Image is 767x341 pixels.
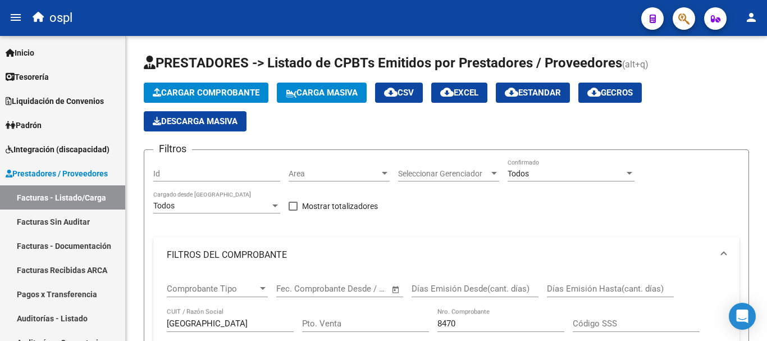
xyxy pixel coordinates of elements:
span: Carga Masiva [286,88,358,98]
button: Estandar [496,83,570,103]
span: Prestadores / Proveedores [6,167,108,180]
span: Todos [153,201,175,210]
span: Todos [508,169,529,178]
span: Liquidación de Convenios [6,95,104,107]
span: Inicio [6,47,34,59]
mat-icon: menu [9,11,22,24]
span: Padrón [6,119,42,131]
mat-expansion-panel-header: FILTROS DEL COMPROBANTE [153,237,739,273]
mat-icon: cloud_download [384,85,398,99]
button: Cargar Comprobante [144,83,268,103]
mat-icon: cloud_download [587,85,601,99]
mat-icon: person [745,11,758,24]
app-download-masive: Descarga masiva de comprobantes (adjuntos) [144,111,246,131]
mat-panel-title: FILTROS DEL COMPROBANTE [167,249,713,261]
span: PRESTADORES -> Listado de CPBTs Emitidos por Prestadores / Proveedores [144,55,622,71]
h3: Filtros [153,141,192,157]
span: Seleccionar Gerenciador [398,169,489,179]
span: (alt+q) [622,59,649,70]
button: CSV [375,83,423,103]
button: Open calendar [390,283,403,296]
span: EXCEL [440,88,478,98]
span: CSV [384,88,414,98]
span: Comprobante Tipo [167,284,258,294]
span: Area [289,169,380,179]
button: EXCEL [431,83,487,103]
button: Carga Masiva [277,83,367,103]
span: ospl [49,6,72,30]
span: Mostrar totalizadores [302,199,378,213]
span: Tesorería [6,71,49,83]
mat-icon: cloud_download [440,85,454,99]
input: Fecha fin [332,284,386,294]
span: Integración (discapacidad) [6,143,109,156]
span: Cargar Comprobante [153,88,259,98]
mat-icon: cloud_download [505,85,518,99]
span: Descarga Masiva [153,116,238,126]
input: Fecha inicio [276,284,322,294]
span: Gecros [587,88,633,98]
span: Estandar [505,88,561,98]
button: Gecros [578,83,642,103]
button: Descarga Masiva [144,111,246,131]
div: Open Intercom Messenger [729,303,756,330]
